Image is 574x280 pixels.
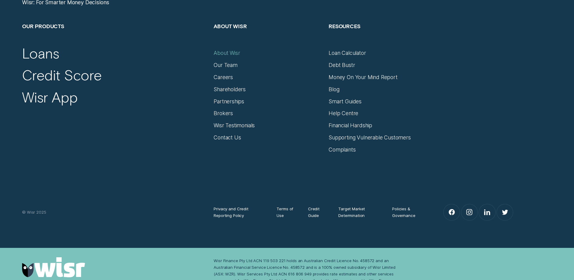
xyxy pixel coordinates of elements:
a: Facebook [444,204,460,220]
a: Privacy and Credit Reporting Policy [214,205,264,219]
a: Shareholders [214,86,246,93]
h2: Our Products [22,23,207,50]
a: Money On Your Mind Report [329,74,398,81]
a: Supporting Vulnerable Customers [329,134,411,141]
a: Complaints [329,146,356,153]
a: Loan Calculator [329,50,366,56]
a: LinkedIn [479,204,495,220]
a: Smart Guides [329,98,362,105]
a: Financial Hardship [329,122,372,129]
a: Blog [329,86,339,93]
a: Wisr App [22,88,78,106]
a: Twitter [497,204,513,220]
a: Policies & Governance [392,205,425,219]
a: Careers [214,74,233,81]
a: Our Team [214,62,238,68]
a: Debt Bustr [329,62,355,68]
a: About Wisr [214,50,240,56]
h2: About Wisr [214,23,322,50]
a: Credit Score [22,66,102,84]
a: Credit Guide [308,205,326,219]
a: Help Centre [329,110,358,117]
h2: Resources [329,23,437,50]
a: Contact Us [214,134,241,141]
img: Wisr [22,257,85,277]
a: Terms of Use [277,205,296,219]
div: © Wisr 2025 [19,209,210,215]
a: Target Market Determination [338,205,380,219]
a: Loans [22,44,59,62]
a: Wisr Testimonials [214,122,255,129]
a: Brokers [214,110,233,117]
a: Instagram [461,204,477,220]
a: Partnerships [214,98,244,105]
